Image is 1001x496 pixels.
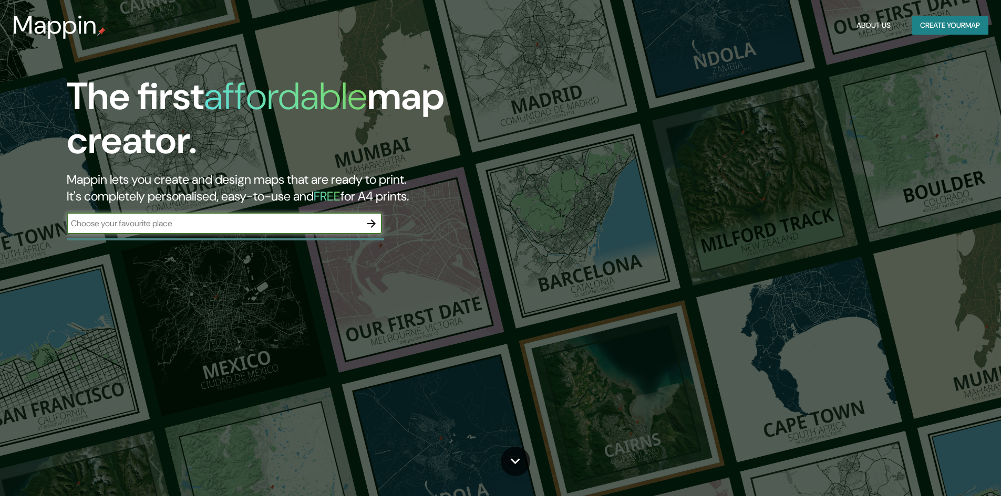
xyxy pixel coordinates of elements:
h2: Mappin lets you create and design maps that are ready to print. It's completely personalised, eas... [67,171,567,205]
button: Create yourmap [912,16,988,35]
h5: FREE [314,188,340,204]
img: mappin-pin [97,27,106,36]
h1: affordable [204,72,367,121]
button: About Us [852,16,895,35]
h3: Mappin [13,10,97,40]
input: Choose your favourite place [67,217,361,229]
h1: The first map creator. [67,75,567,171]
